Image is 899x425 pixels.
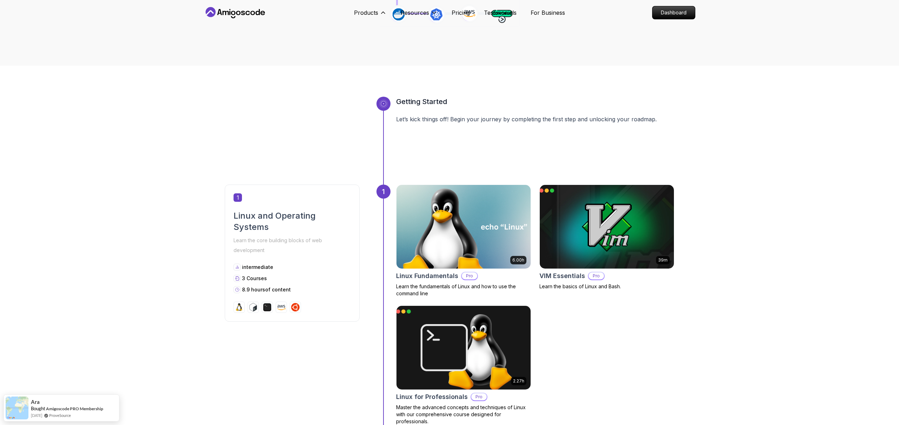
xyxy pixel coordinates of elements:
[263,303,271,311] img: terminal logo
[396,306,531,389] img: Linux for Professionals card
[401,8,429,17] p: Resources
[354,8,387,22] button: Products
[396,404,531,425] p: Master the advanced concepts and techniques of Linux with our comprehensive course designed for p...
[401,8,438,22] button: Resources
[652,6,695,19] p: Dashboard
[396,185,531,269] img: Linux Fundamentals card
[46,406,103,411] a: Amigoscode PRO Membership
[49,412,71,418] a: ProveSource
[531,8,565,17] a: For Business
[396,305,531,425] a: Linux for Professionals card2.27hLinux for ProfessionalsProMaster the advanced concepts and techn...
[658,257,668,263] p: 39m
[396,271,458,281] h2: Linux Fundamentals
[512,257,524,263] p: 6.00h
[484,8,517,17] a: Testimonials
[242,264,273,271] p: intermediate
[354,8,378,17] p: Products
[376,185,391,199] div: 1
[242,275,267,281] span: 3 Courses
[452,8,470,17] a: Pricing
[234,193,242,202] span: 1
[31,399,40,405] span: Ara
[396,283,531,297] p: Learn the fundamentals of Linux and how to use the command line
[6,397,28,419] img: provesource social proof notification image
[291,303,300,311] img: ubuntu logo
[31,412,42,418] span: [DATE]
[652,6,695,19] a: Dashboard
[462,272,477,279] p: Pro
[513,378,524,384] p: 2.27h
[589,272,604,279] p: Pro
[396,392,468,402] h2: Linux for Professionals
[396,185,531,297] a: Linux Fundamentals card6.00hLinux FundamentalsProLearn the fundamentals of Linux and how to use t...
[539,185,674,290] a: VIM Essentials card39mVIM EssentialsProLearn the basics of Linux and Bash.
[277,303,286,311] img: aws logo
[471,393,487,400] p: Pro
[235,303,243,311] img: linux logo
[234,210,351,233] h2: Linux and Operating Systems
[539,271,585,281] h2: VIM Essentials
[234,236,351,255] p: Learn the core building blocks of web development
[31,406,45,411] span: Bought
[242,286,291,293] p: 8.9 hours of content
[249,303,257,311] img: bash logo
[539,283,674,290] p: Learn the basics of Linux and Bash.
[540,185,674,269] img: VIM Essentials card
